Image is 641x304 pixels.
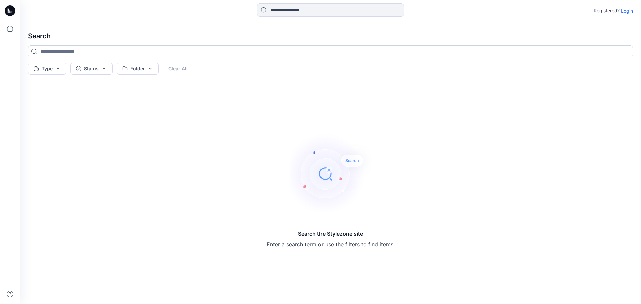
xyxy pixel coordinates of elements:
p: Login [621,7,633,14]
p: Registered? [594,7,620,15]
p: Enter a search term or use the filters to find items. [267,240,395,248]
h5: Search the Stylezone site [267,230,395,238]
button: Type [28,63,66,75]
button: Status [70,63,113,75]
img: Search the Stylezone site [290,133,371,214]
h4: Search [23,27,638,45]
button: Folder [117,63,159,75]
